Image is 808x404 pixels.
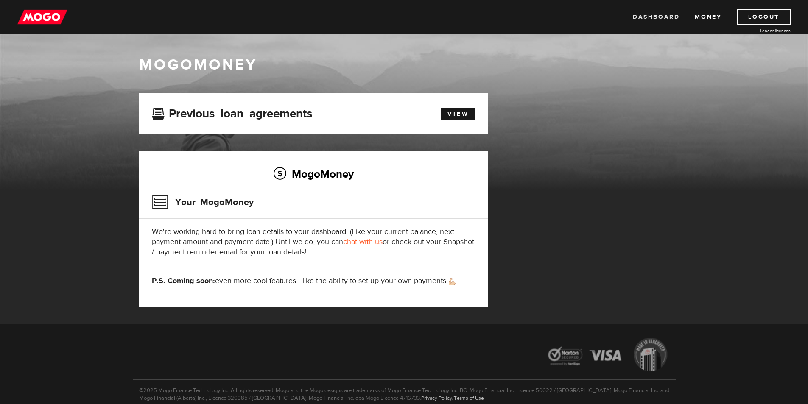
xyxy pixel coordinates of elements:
a: Terms of Use [454,395,484,401]
a: Dashboard [633,9,679,25]
img: mogo_logo-11ee424be714fa7cbb0f0f49df9e16ec.png [17,9,67,25]
a: View [441,108,475,120]
h1: MogoMoney [139,56,669,74]
a: Logout [737,9,791,25]
h2: MogoMoney [152,165,475,183]
h3: Previous loan agreements [152,107,312,118]
iframe: LiveChat chat widget [638,207,808,404]
p: even more cool features—like the ability to set up your own payments [152,276,475,286]
p: ©2025 Mogo Finance Technology Inc. All rights reserved. Mogo and the Mogo designs are trademarks ... [133,379,676,402]
a: Lender licences [727,28,791,34]
strong: P.S. Coming soon: [152,276,215,286]
a: Money [695,9,721,25]
a: chat with us [343,237,383,247]
img: strong arm emoji [449,278,456,285]
p: We're working hard to bring loan details to your dashboard! (Like your current balance, next paym... [152,227,475,257]
a: Privacy Policy [421,395,452,401]
h3: Your MogoMoney [152,191,254,213]
img: legal-icons-92a2ffecb4d32d839781d1b4e4802d7b.png [540,332,676,379]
